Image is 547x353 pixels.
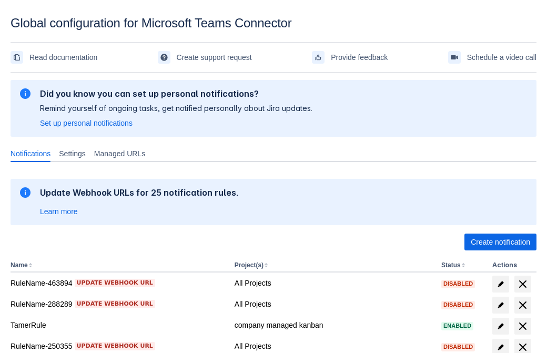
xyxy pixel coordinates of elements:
[177,49,252,66] span: Create support request
[59,148,86,159] span: Settings
[467,49,536,66] span: Schedule a video call
[235,341,433,351] div: All Projects
[331,49,388,66] span: Provide feedback
[235,278,433,288] div: All Projects
[40,88,312,99] h2: Did you know you can set up personal notifications?
[497,280,505,288] span: edit
[516,299,529,311] span: delete
[497,322,505,330] span: edit
[40,187,239,198] h2: Update Webhook URLs for 25 notification rules.
[441,261,461,269] button: Status
[29,49,97,66] span: Read documentation
[13,53,21,62] span: documentation
[314,53,322,62] span: feedback
[450,53,459,62] span: videoCall
[464,234,536,250] button: Create notification
[497,301,505,309] span: edit
[235,320,433,330] div: company managed kanban
[497,343,505,351] span: edit
[312,49,388,66] a: Provide feedback
[11,148,50,159] span: Notifications
[235,299,433,309] div: All Projects
[488,259,536,273] th: Actions
[158,49,252,66] a: Create support request
[11,261,28,269] button: Name
[40,103,312,114] p: Remind yourself of ongoing tasks, get notified personally about Jira updates.
[11,341,226,351] div: RuleName-250355
[11,299,226,309] div: RuleName-288289
[11,49,97,66] a: Read documentation
[11,320,226,330] div: TamerRule
[471,234,530,250] span: Create notification
[40,118,133,128] a: Set up personal notifications
[441,323,473,329] span: Enabled
[441,344,475,350] span: Disabled
[19,87,32,100] span: information
[516,278,529,290] span: delete
[11,278,226,288] div: RuleName-463894
[235,261,264,269] button: Project(s)
[77,300,153,308] span: Update webhook URL
[77,342,153,350] span: Update webhook URL
[40,206,78,217] a: Learn more
[516,320,529,332] span: delete
[441,302,475,308] span: Disabled
[160,53,168,62] span: support
[77,279,153,287] span: Update webhook URL
[441,281,475,287] span: Disabled
[11,16,536,31] div: Global configuration for Microsoft Teams Connector
[448,49,536,66] a: Schedule a video call
[94,148,145,159] span: Managed URLs
[19,186,32,199] span: information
